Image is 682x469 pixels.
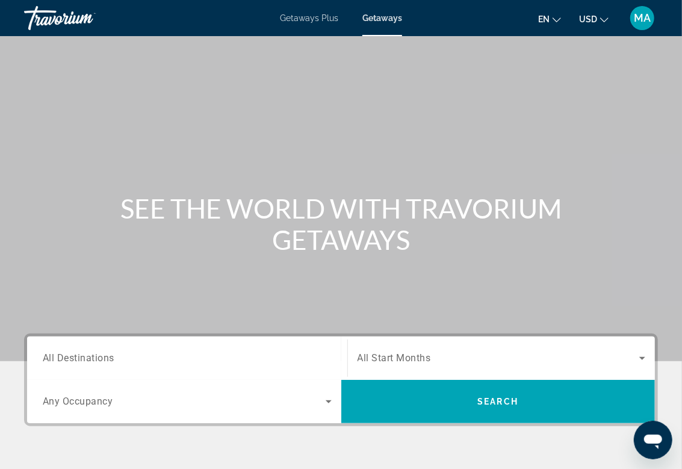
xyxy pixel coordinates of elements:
[43,352,114,364] span: All Destinations
[341,380,656,423] button: Search
[477,397,518,406] span: Search
[43,352,332,366] input: Select destination
[538,10,561,28] button: Change language
[116,193,567,255] h1: SEE THE WORLD WITH TRAVORIUM GETAWAYS
[24,2,144,34] a: Travorium
[627,5,658,31] button: User Menu
[634,12,651,24] span: MA
[634,421,672,459] iframe: Bouton de lancement de la fenêtre de messagerie
[27,337,655,423] div: Search widget
[579,14,597,24] span: USD
[362,13,402,23] a: Getaways
[43,396,113,408] span: Any Occupancy
[579,10,609,28] button: Change currency
[538,14,550,24] span: en
[280,13,338,23] a: Getaways Plus
[358,353,431,364] span: All Start Months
